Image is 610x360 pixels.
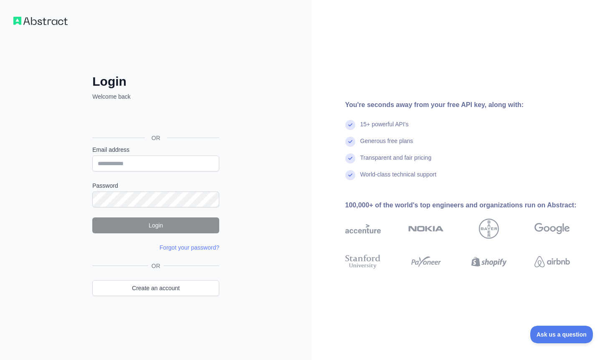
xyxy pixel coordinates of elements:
img: airbnb [534,253,570,271]
div: Transparent and fair pricing [360,153,432,170]
div: World-class technical support [360,170,437,187]
p: Welcome back [92,92,219,101]
div: 15+ powerful API's [360,120,409,137]
h2: Login [92,74,219,89]
img: stanford university [345,253,381,271]
label: Password [92,181,219,190]
img: Workflow [13,17,68,25]
button: Login [92,217,219,233]
div: 100,000+ of the world's top engineers and organizations run on Abstract: [345,200,597,210]
img: shopify [471,253,507,271]
img: google [534,219,570,239]
img: nokia [408,219,444,239]
img: check mark [345,153,355,163]
img: payoneer [408,253,444,271]
span: OR [148,262,164,270]
a: Create an account [92,280,219,296]
div: Generous free plans [360,137,413,153]
a: Forgot your password? [159,244,219,251]
img: check mark [345,170,355,180]
img: accenture [345,219,381,239]
img: check mark [345,137,355,147]
span: OR [145,134,167,142]
iframe: Toggle Customer Support [530,326,593,343]
img: bayer [479,219,499,239]
img: check mark [345,120,355,130]
label: Email address [92,146,219,154]
div: You're seconds away from your free API key, along with: [345,100,597,110]
iframe: Schaltfläche „Über Google anmelden“ [88,110,222,128]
